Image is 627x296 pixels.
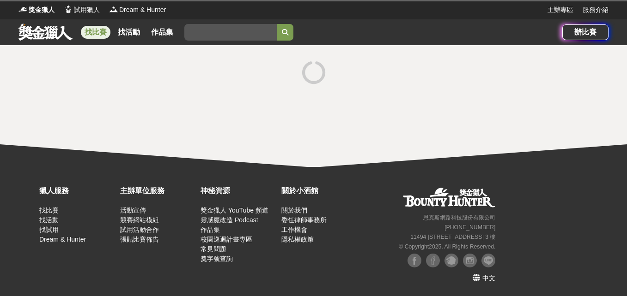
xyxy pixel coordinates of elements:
a: Logo試用獵人 [64,5,100,15]
a: 作品集 [147,26,177,39]
img: Logo [64,5,73,14]
a: 校園巡迴計畫專區 [201,236,252,243]
a: 找試用 [39,226,59,233]
a: LogoDream & Hunter [109,5,166,15]
a: 靈感魔改造 Podcast [201,216,258,224]
a: 關於我們 [281,207,307,214]
div: 神秘資源 [201,185,277,196]
a: 辦比賽 [562,24,609,40]
a: 隱私權政策 [281,236,314,243]
a: Logo獎金獵人 [18,5,55,15]
a: 工作機會 [281,226,307,233]
a: 獎字號查詢 [201,255,233,262]
a: 服務介紹 [583,5,609,15]
a: 常見問題 [201,245,226,253]
div: 主辦單位服務 [120,185,196,196]
a: 找比賽 [39,207,59,214]
span: Dream & Hunter [119,5,166,15]
span: 獎金獵人 [29,5,55,15]
img: Facebook [408,254,421,267]
small: 恩克斯網路科技股份有限公司 [423,214,495,221]
a: 找活動 [114,26,144,39]
img: Plurk [444,254,458,267]
div: 關於小酒館 [281,185,358,196]
img: Instagram [463,254,477,267]
div: 獵人服務 [39,185,116,196]
small: 11494 [STREET_ADDRESS] 3 樓 [410,234,495,240]
a: 競賽網站模組 [120,216,159,224]
a: 張貼比賽佈告 [120,236,159,243]
img: LINE [481,254,495,267]
a: 作品集 [201,226,220,233]
small: [PHONE_NUMBER] [444,224,495,231]
span: 試用獵人 [74,5,100,15]
a: 委任律師事務所 [281,216,327,224]
a: 找活動 [39,216,59,224]
span: 中文 [482,274,495,282]
a: 找比賽 [81,26,110,39]
img: Logo [109,5,118,14]
a: 活動宣傳 [120,207,146,214]
small: © Copyright 2025 . All Rights Reserved. [399,243,495,250]
a: 試用活動合作 [120,226,159,233]
a: 獎金獵人 YouTube 頻道 [201,207,268,214]
a: 主辦專區 [548,5,573,15]
a: Dream & Hunter [39,236,86,243]
img: Logo [18,5,28,14]
img: Facebook [426,254,440,267]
